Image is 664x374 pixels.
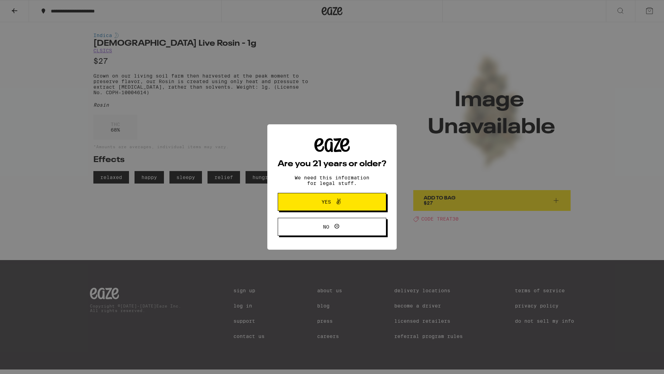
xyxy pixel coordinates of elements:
span: No [323,224,329,229]
iframe: Opens a widget where you can find more information [621,353,657,371]
button: Yes [278,193,386,211]
button: No [278,218,386,236]
span: Yes [322,199,331,204]
h2: Are you 21 years or older? [278,160,386,168]
p: We need this information for legal stuff. [289,175,375,186]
